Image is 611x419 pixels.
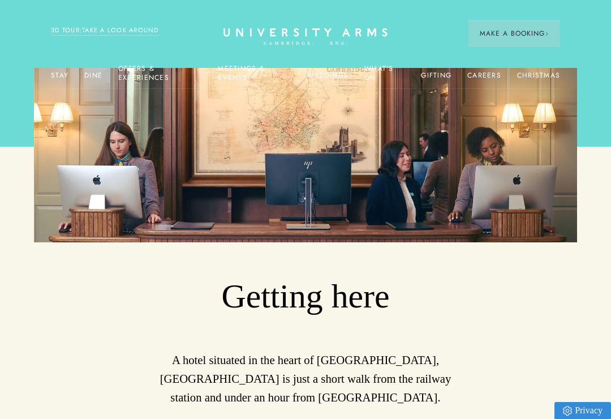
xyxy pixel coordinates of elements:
[34,68,577,242] img: image-5623dd55eb3be5e1f220c14097a2109fa32372e4-2048x1119-jpg
[421,71,451,86] a: Gifting
[517,71,560,86] a: Christmas
[563,406,572,416] img: Privacy
[545,32,549,36] img: Arrow icon
[364,65,405,88] a: What's On
[307,71,348,86] a: Weddings
[84,71,102,86] a: Dine
[554,402,611,419] a: Privacy
[51,25,159,36] a: 3D TOUR:TAKE A LOOK AROUND
[223,28,388,46] a: Home
[51,276,560,317] h1: Getting here
[118,65,202,88] a: Offers & Experiences
[468,20,560,47] button: Make a BookingArrow icon
[480,28,549,39] span: Make a Booking
[51,71,68,86] a: Stay
[218,65,291,88] a: Meetings & Events
[467,71,501,86] a: Careers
